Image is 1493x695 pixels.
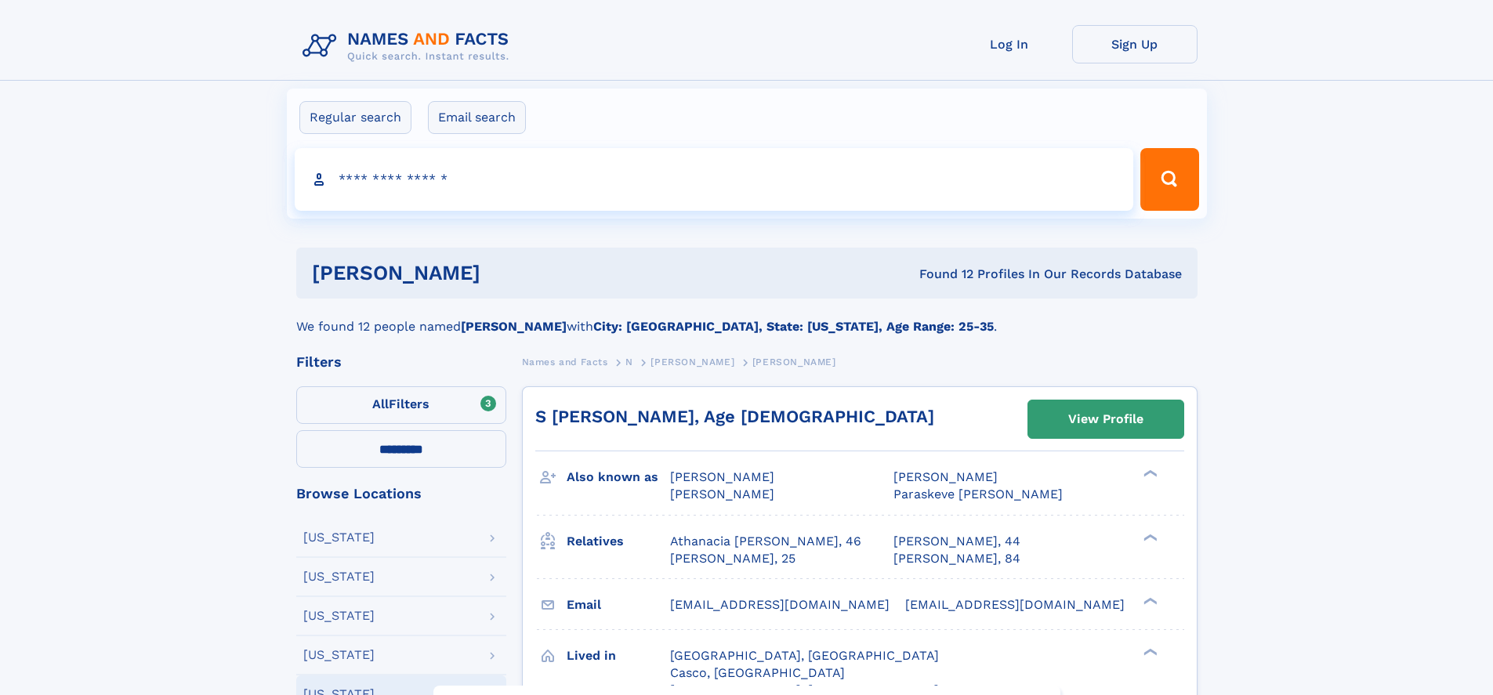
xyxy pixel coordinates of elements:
[893,487,1063,501] span: Paraskeve [PERSON_NAME]
[372,396,389,411] span: All
[296,386,506,424] label: Filters
[625,357,633,367] span: N
[670,487,774,501] span: [PERSON_NAME]
[893,550,1020,567] a: [PERSON_NAME], 84
[296,299,1198,336] div: We found 12 people named with .
[625,352,633,371] a: N
[1072,25,1198,63] a: Sign Up
[303,570,375,583] div: [US_STATE]
[1028,400,1183,438] a: View Profile
[670,648,939,663] span: [GEOGRAPHIC_DATA], [GEOGRAPHIC_DATA]
[593,319,994,334] b: City: [GEOGRAPHIC_DATA], State: [US_STATE], Age Range: 25-35
[670,469,774,484] span: [PERSON_NAME]
[670,597,890,612] span: [EMAIL_ADDRESS][DOMAIN_NAME]
[295,148,1134,211] input: search input
[650,357,734,367] span: [PERSON_NAME]
[296,487,506,501] div: Browse Locations
[1140,595,1158,606] div: ❯
[905,597,1125,612] span: [EMAIL_ADDRESS][DOMAIN_NAME]
[567,643,670,669] h3: Lived in
[1140,646,1158,657] div: ❯
[522,352,608,371] a: Names and Facts
[303,649,375,661] div: [US_STATE]
[650,352,734,371] a: [PERSON_NAME]
[893,533,1020,550] a: [PERSON_NAME], 44
[428,101,526,134] label: Email search
[535,407,934,426] a: S [PERSON_NAME], Age [DEMOGRAPHIC_DATA]
[752,357,836,367] span: [PERSON_NAME]
[1140,532,1158,542] div: ❯
[670,550,795,567] a: [PERSON_NAME], 25
[567,464,670,490] h3: Also known as
[296,25,522,67] img: Logo Names and Facts
[296,355,506,369] div: Filters
[567,592,670,618] h3: Email
[312,263,700,283] h1: [PERSON_NAME]
[567,528,670,555] h3: Relatives
[303,531,375,544] div: [US_STATE]
[700,266,1182,283] div: Found 12 Profiles In Our Records Database
[670,665,845,680] span: Casco, [GEOGRAPHIC_DATA]
[670,533,861,550] a: Athanacia [PERSON_NAME], 46
[1140,148,1198,211] button: Search Button
[461,319,567,334] b: [PERSON_NAME]
[893,469,998,484] span: [PERSON_NAME]
[947,25,1072,63] a: Log In
[1068,401,1143,437] div: View Profile
[1140,469,1158,479] div: ❯
[303,610,375,622] div: [US_STATE]
[299,101,411,134] label: Regular search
